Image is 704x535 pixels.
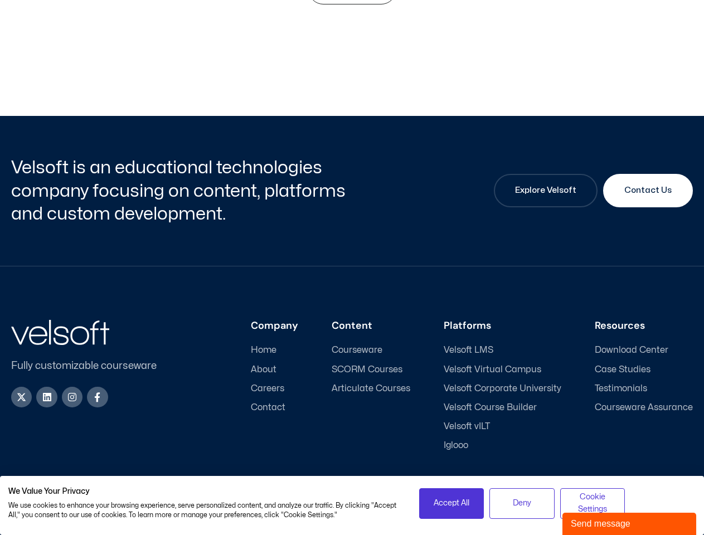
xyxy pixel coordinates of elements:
iframe: chat widget [562,510,698,535]
span: Courseware [332,345,382,356]
span: Deny [513,497,531,509]
span: Velsoft LMS [444,345,493,356]
span: SCORM Courses [332,364,402,375]
a: Contact Us [603,174,693,207]
a: Velsoft Virtual Campus [444,364,561,375]
h2: Velsoft is an educational technologies company focusing on content, platforms and custom developm... [11,156,349,226]
span: Iglooo [444,440,468,451]
span: Contact [251,402,285,413]
button: Adjust cookie preferences [560,488,625,519]
a: Contact [251,402,298,413]
span: About [251,364,276,375]
span: Testimonials [595,383,647,394]
span: Cookie Settings [567,491,618,516]
a: Courseware [332,345,410,356]
h3: Resources [595,320,693,332]
h3: Content [332,320,410,332]
a: Testimonials [595,383,693,394]
span: Download Center [595,345,668,356]
span: Velsoft Virtual Campus [444,364,541,375]
span: Explore Velsoft [515,184,576,197]
a: Velsoft Course Builder [444,402,561,413]
a: Careers [251,383,298,394]
a: Iglooo [444,440,561,451]
p: We use cookies to enhance your browsing experience, serve personalized content, and analyze our t... [8,501,402,520]
span: Home [251,345,276,356]
a: Case Studies [595,364,693,375]
span: Case Studies [595,364,650,375]
h3: Company [251,320,298,332]
button: Accept all cookies [419,488,484,519]
h2: We Value Your Privacy [8,487,402,497]
span: Velsoft vILT [444,421,490,432]
a: Courseware Assurance [595,402,693,413]
a: Home [251,345,298,356]
span: Contact Us [624,184,672,197]
span: Careers [251,383,284,394]
a: Download Center [595,345,693,356]
a: Velsoft vILT [444,421,561,432]
a: SCORM Courses [332,364,410,375]
a: Articulate Courses [332,383,410,394]
span: Accept All [434,497,469,509]
button: Deny all cookies [489,488,555,519]
a: Velsoft Corporate University [444,383,561,394]
a: Explore Velsoft [494,174,598,207]
a: Velsoft LMS [444,345,561,356]
p: Fully customizable courseware [11,358,175,373]
a: About [251,364,298,375]
span: Velsoft Course Builder [444,402,537,413]
h3: Platforms [444,320,561,332]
